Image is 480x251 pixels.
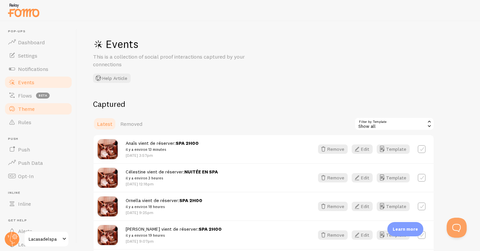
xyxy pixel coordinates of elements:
span: Push [18,146,30,153]
img: JVc3qaNmQq21u0YX0wvP [98,139,118,159]
span: Inline [8,191,73,195]
button: Template [377,144,410,154]
a: Push Data [4,156,73,169]
h2: Captured [93,99,434,109]
small: il y a environ 19 heures [126,232,222,238]
span: Ornella vient de réserver: [126,197,202,210]
p: [DATE] 12:18pm [126,181,218,187]
span: Alerts [18,228,32,234]
h1: Events [93,37,293,51]
span: [PERSON_NAME] vient de réserver: [126,226,222,238]
small: il y a environ 13 minutes [126,146,199,152]
a: Edit [352,144,377,154]
a: Latest [93,117,116,130]
p: [DATE] 9:07pm [126,238,222,244]
button: Remove [318,144,348,154]
p: [DATE] 9:25pm [126,210,202,215]
button: Template [377,173,410,182]
small: il y a environ 18 heures [126,204,202,210]
span: Anaïs vient de réserver: [126,140,199,152]
img: JVc3qaNmQq21u0YX0wvP [98,196,118,216]
iframe: Help Scout Beacon - Open [447,218,467,238]
div: Show all [354,117,434,130]
button: Edit [352,202,373,211]
a: Rules [4,116,73,129]
a: Opt-In [4,169,73,183]
a: Theme [4,102,73,116]
img: JVc3qaNmQq21u0YX0wvP [98,225,118,245]
p: This is a collection of social proof interactions captured by your connections [93,53,253,68]
span: Latest [97,121,112,127]
a: Settings [4,49,73,62]
button: Remove [318,230,348,240]
span: Theme [18,106,35,112]
a: Edit [352,202,377,211]
a: Edit [352,173,377,182]
img: JVc3qaNmQq21u0YX0wvP [98,168,118,188]
button: Edit [352,173,373,182]
span: Rules [18,119,31,125]
a: Edit [352,230,377,240]
span: beta [36,93,50,99]
span: Notifications [18,66,48,72]
a: Removed [116,117,146,130]
span: Settings [18,52,37,59]
button: Edit [352,230,373,240]
div: Learn more [387,222,423,236]
span: Inline [18,200,31,207]
strong: SPA 2H00 [176,140,199,146]
button: Edit [352,144,373,154]
span: Dashboard [18,39,45,46]
span: Events [18,79,34,86]
span: Lacasadelspa [29,235,60,243]
a: Lacasadelspa [24,231,69,247]
a: Push [4,143,73,156]
a: Dashboard [4,36,73,49]
p: [DATE] 3:57pm [126,152,199,158]
span: Push [8,137,73,141]
strong: SPA 2H00 [179,197,202,203]
button: Template [377,230,410,240]
span: Opt-In [18,173,34,179]
a: Notifications [4,62,73,76]
a: Alerts [4,224,73,238]
span: Célestine vient de réserver: [126,169,218,181]
span: Pop-ups [8,29,73,34]
button: Remove [318,202,348,211]
span: Flows [18,92,32,99]
a: Inline [4,197,73,210]
a: Events [4,76,73,89]
span: Get Help [8,218,73,223]
img: fomo-relay-logo-orange.svg [7,2,40,19]
p: Learn more [393,226,418,232]
button: Help Article [93,74,131,83]
small: il y a environ 3 heures [126,175,218,181]
button: Template [377,202,410,211]
button: Remove [318,173,348,182]
strong: SPA 2H00 [199,226,222,232]
span: Removed [120,121,142,127]
span: Push Data [18,159,43,166]
a: Flows beta [4,89,73,102]
strong: NUITÉE EN SPA [184,169,218,175]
